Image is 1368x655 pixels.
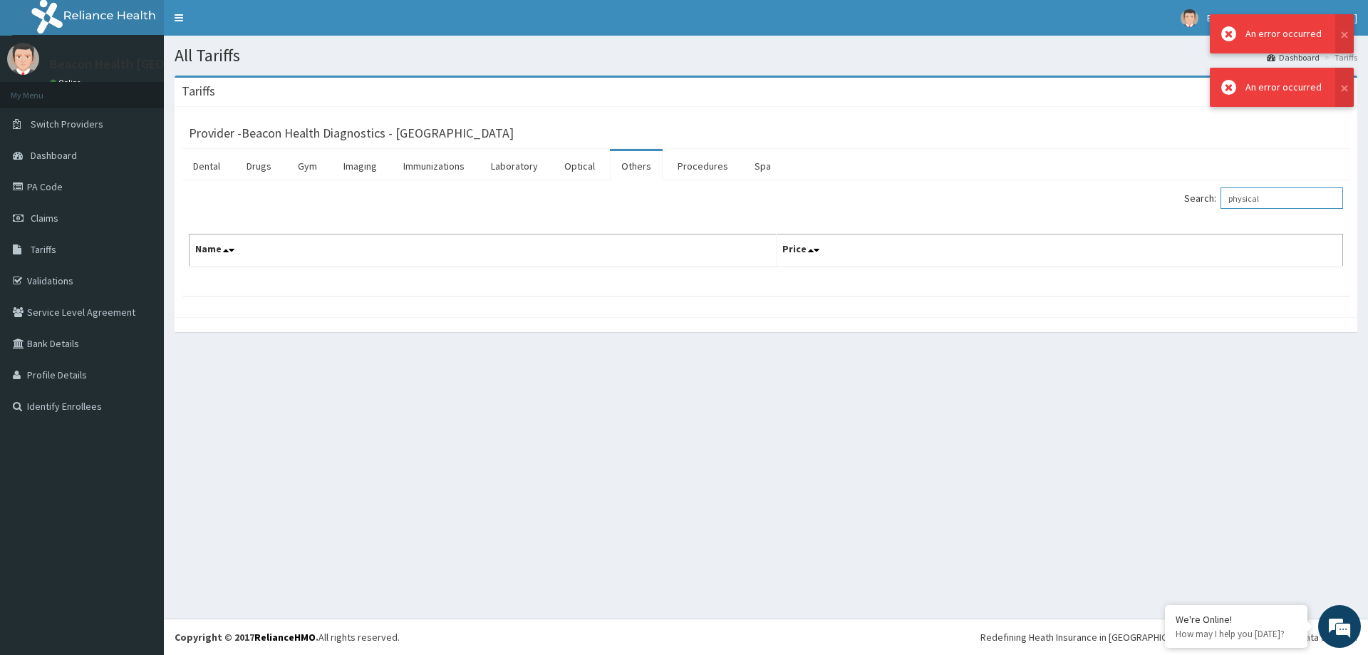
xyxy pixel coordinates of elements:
label: Search: [1184,187,1343,209]
div: Minimize live chat window [234,7,268,41]
span: Beacon Health [GEOGRAPHIC_DATA] [1207,11,1357,24]
a: Immunizations [392,151,476,181]
footer: All rights reserved. [164,619,1368,655]
a: Laboratory [480,151,549,181]
h3: Tariffs [182,85,215,98]
li: Tariffs [1321,51,1357,63]
h1: All Tariffs [175,46,1357,65]
span: Claims [31,212,58,225]
span: Dashboard [31,149,77,162]
img: User Image [1181,9,1198,27]
a: Online [50,78,84,88]
p: How may I help you today? [1176,628,1297,640]
a: RelianceHMO [254,631,316,644]
div: We're Online! [1176,613,1297,626]
a: Imaging [332,151,388,181]
img: User Image [7,43,39,75]
a: Spa [743,151,782,181]
textarea: Type your message and hit 'Enter' [7,389,271,439]
th: Price [777,234,1343,267]
strong: Copyright © 2017 . [175,631,318,644]
div: An error occurred [1245,80,1322,95]
a: Gym [286,151,328,181]
a: Others [610,151,663,181]
p: Beacon Health [GEOGRAPHIC_DATA] [50,58,254,71]
input: Search: [1221,187,1343,209]
a: Drugs [235,151,283,181]
span: Tariffs [31,243,56,256]
a: Dashboard [1267,51,1320,63]
h3: Provider - Beacon Health Diagnostics - [GEOGRAPHIC_DATA] [189,127,514,140]
span: We're online! [83,180,197,324]
div: An error occurred [1245,26,1322,41]
a: Optical [553,151,606,181]
a: Dental [182,151,232,181]
span: Switch Providers [31,118,103,130]
img: d_794563401_company_1708531726252_794563401 [26,71,58,107]
div: Chat with us now [74,80,239,98]
div: Redefining Heath Insurance in [GEOGRAPHIC_DATA] using Telemedicine and Data Science! [980,630,1357,644]
a: Procedures [666,151,740,181]
th: Name [190,234,777,267]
